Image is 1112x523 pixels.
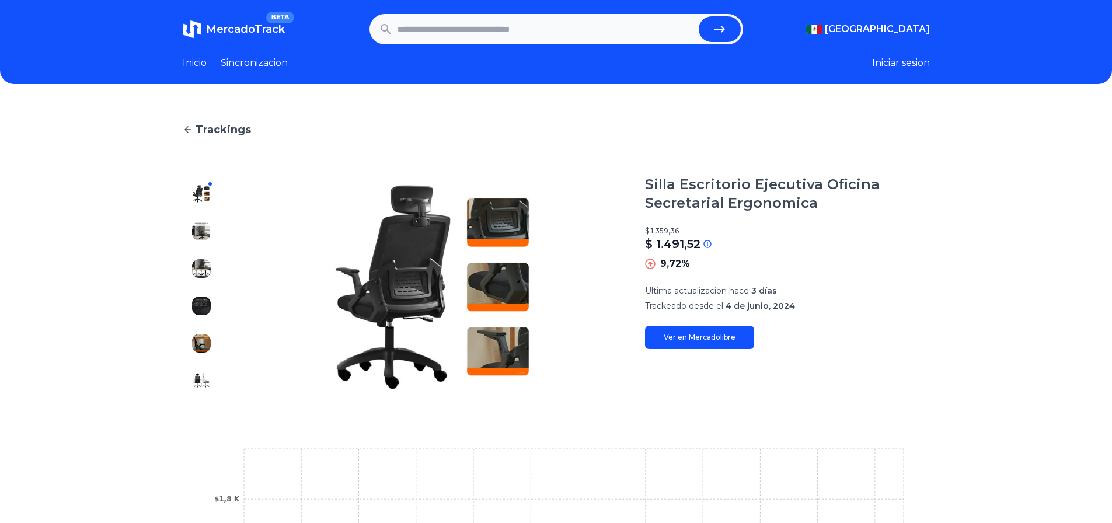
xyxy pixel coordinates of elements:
img: Mexico [806,25,822,34]
img: Silla Escritorio Ejecutiva Oficina Secretarial Ergonomica [192,297,211,315]
a: Sincronizacion [221,56,288,70]
span: MercadoTrack [206,23,285,36]
img: Silla Escritorio Ejecutiva Oficina Secretarial Ergonomica [192,222,211,240]
span: BETA [266,12,294,23]
span: 4 de junio, 2024 [726,301,795,311]
a: Inicio [183,56,207,70]
img: Silla Escritorio Ejecutiva Oficina Secretarial Ergonomica [192,371,211,390]
span: 3 días [751,285,777,296]
a: Trackings [183,121,930,138]
span: Trackings [196,121,251,138]
h1: Silla Escritorio Ejecutiva Oficina Secretarial Ergonomica [645,175,930,212]
img: Silla Escritorio Ejecutiva Oficina Secretarial Ergonomica [192,334,211,353]
button: [GEOGRAPHIC_DATA] [806,22,930,36]
p: $ 1.359,36 [645,226,930,236]
img: Silla Escritorio Ejecutiva Oficina Secretarial Ergonomica [192,184,211,203]
p: $ 1.491,52 [645,236,700,252]
span: Trackeado desde el [645,301,723,311]
img: Silla Escritorio Ejecutiva Oficina Secretarial Ergonomica [243,175,622,399]
img: MercadoTrack [183,20,201,39]
a: Ver en Mercadolibre [645,326,754,349]
img: Silla Escritorio Ejecutiva Oficina Secretarial Ergonomica [192,259,211,278]
a: MercadoTrackBETA [183,20,285,39]
p: 9,72% [660,257,690,271]
tspan: $1,8 K [214,495,239,503]
span: [GEOGRAPHIC_DATA] [825,22,930,36]
span: Ultima actualizacion hace [645,285,749,296]
button: Iniciar sesion [872,56,930,70]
